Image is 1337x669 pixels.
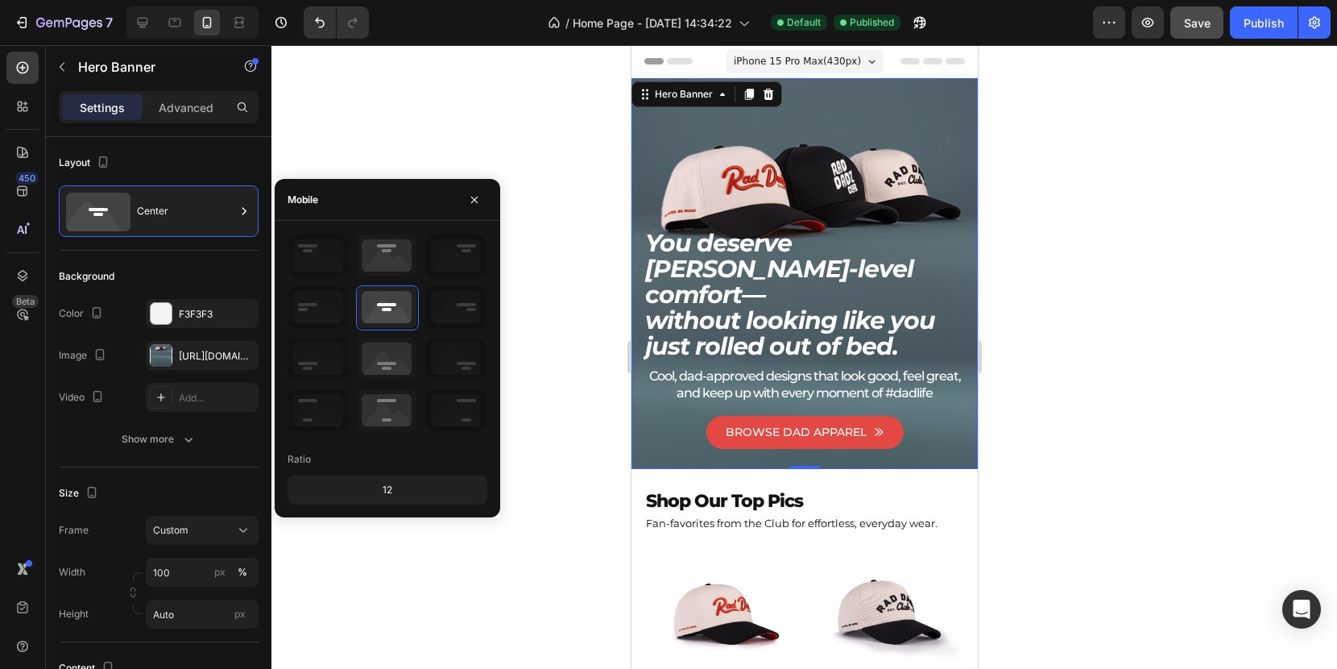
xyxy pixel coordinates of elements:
[59,565,85,580] label: Width
[146,558,259,587] input: px%
[1230,6,1298,39] button: Publish
[1244,15,1284,31] div: Publish
[59,425,259,454] button: Show more
[59,303,106,325] div: Color
[238,565,247,580] div: %
[304,6,369,39] div: Undo/Redo
[146,516,259,545] button: Custom
[631,45,978,669] iframe: Design area
[1282,590,1321,629] div: Open Intercom Messenger
[210,563,230,582] button: %
[179,349,255,364] div: [URL][DOMAIN_NAME]
[146,600,259,629] input: px
[234,608,246,620] span: px
[159,99,213,116] p: Advanced
[179,307,255,322] div: F3F3F3
[288,193,318,207] div: Mobile
[787,15,821,30] span: Default
[179,391,255,405] div: Add...
[122,431,197,447] div: Show more
[233,563,252,582] button: px
[59,483,101,505] div: Size
[850,15,894,30] span: Published
[6,6,120,39] button: 7
[288,452,311,467] div: Ratio
[59,345,110,367] div: Image
[1170,6,1223,39] button: Save
[137,193,235,230] div: Center
[176,490,333,647] a: The Lifestyle Snapback - Sand + Jet Black
[153,523,188,538] span: Custom
[106,13,113,32] p: 7
[1184,16,1211,30] span: Save
[565,15,569,31] span: /
[59,152,113,174] div: Layout
[80,99,125,116] p: Settings
[78,57,215,77] p: Hero Banner
[59,269,114,284] div: Background
[59,607,89,621] label: Height
[15,172,39,185] div: 450
[12,295,39,308] div: Beta
[573,15,732,31] span: Home Page - [DATE] 14:34:22
[13,490,170,647] a: The Flagship Snapback - Sand + Rad Red
[59,523,89,538] label: Frame
[291,479,484,501] div: 12
[214,565,226,580] div: px
[59,387,107,409] div: Video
